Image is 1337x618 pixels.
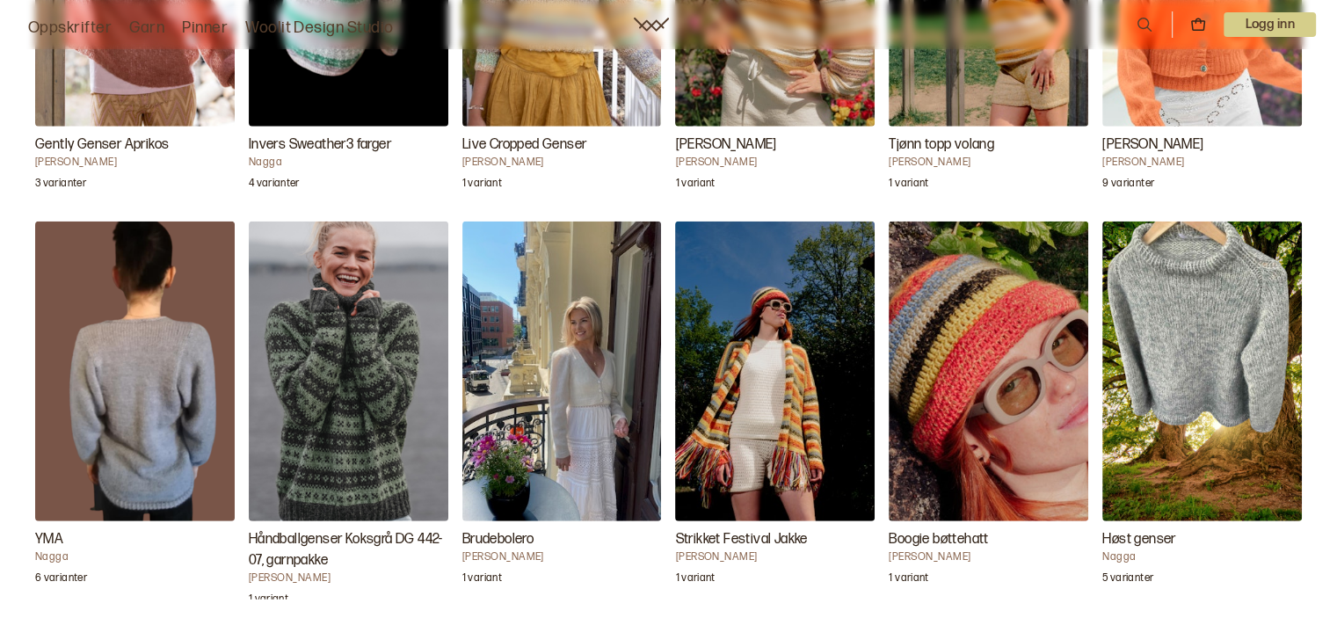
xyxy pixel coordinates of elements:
[889,156,1088,170] h4: [PERSON_NAME]
[889,222,1088,600] a: Boogie bøttehatt
[249,222,448,600] a: Håndballgenser Koksgrå DG 442-07, garnpakke
[35,222,235,520] img: NaggaYMA
[462,156,662,170] h4: [PERSON_NAME]
[1102,156,1302,170] h4: [PERSON_NAME]
[1102,222,1302,520] img: NaggaHøst genser
[889,222,1088,520] img: Brit Frafjord ØrstavikBoogie bøttehatt
[889,135,1088,156] h3: Tjønn topp volang
[1102,177,1154,194] p: 9 varianter
[249,135,448,156] h3: Invers Sweather3 farger
[675,222,875,600] a: Strikket Festival Jakke
[675,571,715,589] p: 1 variant
[675,177,715,194] p: 1 variant
[889,177,928,194] p: 1 variant
[675,529,875,550] h3: Strikket Festival Jakke
[1224,12,1316,37] button: User dropdown
[889,550,1088,564] h4: [PERSON_NAME]
[249,177,300,194] p: 4 varianter
[462,222,662,600] a: Brudebolero
[675,135,875,156] h3: [PERSON_NAME]
[35,156,235,170] h4: [PERSON_NAME]
[28,16,112,40] a: Oppskrifter
[35,571,87,589] p: 6 varianter
[35,135,235,156] h3: Gently Genser Aprikos
[462,222,662,520] img: Ane Kydland ThomassenBrudebolero
[462,135,662,156] h3: Live Cropped Genser
[889,529,1088,550] h3: Boogie bøttehatt
[1224,12,1316,37] p: Logg inn
[35,550,235,564] h4: Nagga
[675,156,875,170] h4: [PERSON_NAME]
[249,593,288,610] p: 1 variant
[129,16,164,40] a: Garn
[462,550,662,564] h4: [PERSON_NAME]
[245,16,394,40] a: Woolit Design Studio
[249,571,448,585] h4: [PERSON_NAME]
[462,529,662,550] h3: Brudebolero
[1102,571,1153,589] p: 5 varianter
[249,222,448,520] img: Britt Frafjord ØrstavikHåndballgenser Koksgrå DG 442-07, garnpakke
[35,177,86,194] p: 3 varianter
[675,222,875,520] img: Brit Frafjord ØrstavikStrikket Festival Jakke
[249,156,448,170] h4: Nagga
[1102,529,1302,550] h3: Høst genser
[462,177,502,194] p: 1 variant
[462,571,502,589] p: 1 variant
[182,16,228,40] a: Pinner
[1102,135,1302,156] h3: [PERSON_NAME]
[249,529,448,571] h3: Håndballgenser Koksgrå DG 442-07, garnpakke
[1102,550,1302,564] h4: Nagga
[675,550,875,564] h4: [PERSON_NAME]
[35,222,235,600] a: YMA
[889,571,928,589] p: 1 variant
[35,529,235,550] h3: YMA
[1102,222,1302,600] a: Høst genser
[634,18,669,32] a: Woolit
